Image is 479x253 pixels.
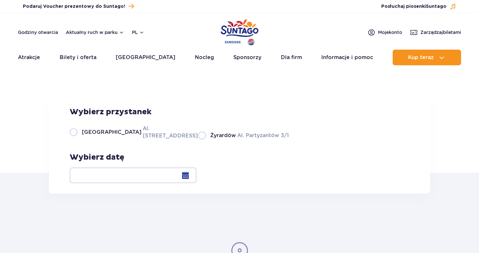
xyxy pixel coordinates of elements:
[410,28,461,36] a: Zarządzajbiletami
[281,50,302,65] a: Dla firm
[132,29,144,36] button: pl
[23,2,134,11] a: Podaruj Voucher prezentowy do Suntago!
[408,55,434,60] span: Kup teraz
[378,29,402,36] span: Moje konto
[221,16,258,46] a: Park of Poland
[381,3,446,10] span: Posłuchaj piosenki
[368,28,402,36] a: Mojekonto
[233,50,261,65] a: Sponsorzy
[66,30,124,35] button: Aktualny ruch w parku
[82,129,141,136] span: [GEOGRAPHIC_DATA]
[70,125,190,139] label: Al. [STREET_ADDRESS]
[381,3,456,10] button: Posłuchaj piosenkiSuntago
[116,50,175,65] a: [GEOGRAPHIC_DATA]
[18,29,58,36] a: Godziny otwarcia
[321,50,373,65] a: Informacje i pomoc
[23,3,125,10] span: Podaruj Voucher prezentowy do Suntago!
[393,50,461,65] button: Kup teraz
[70,107,289,117] h3: Wybierz przystanek
[426,4,446,9] span: Suntago
[70,152,196,162] h3: Wybierz datę
[60,50,96,65] a: Bilety i oferta
[210,132,236,139] span: Żyrardów
[198,131,289,139] label: Al. Partyzantów 3/1
[195,50,214,65] a: Nocleg
[18,50,40,65] a: Atrakcje
[420,29,461,36] span: Zarządzaj biletami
